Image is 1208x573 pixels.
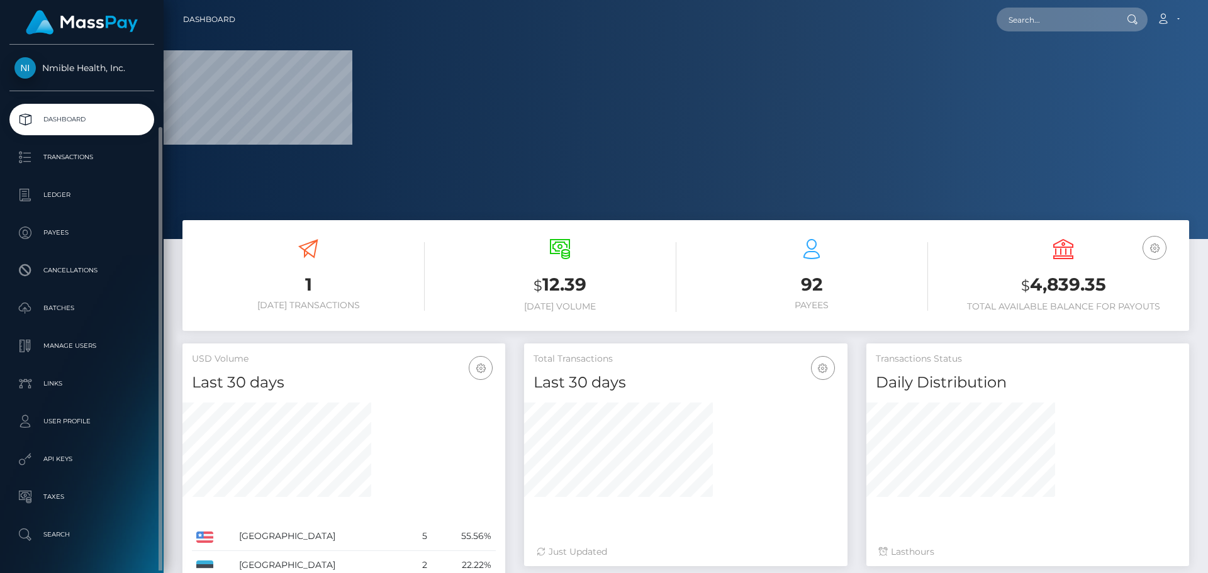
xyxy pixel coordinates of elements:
p: Manage Users [14,337,149,355]
a: Transactions [9,142,154,173]
h5: Total Transactions [534,353,837,365]
a: Payees [9,217,154,248]
a: Batches [9,292,154,324]
p: API Keys [14,450,149,469]
div: Just Updated [537,545,834,559]
td: 55.56% [432,522,496,551]
h4: Daily Distribution [876,372,1180,394]
img: MassPay Logo [26,10,138,35]
h3: 4,839.35 [947,272,1180,298]
h3: 1 [192,272,425,297]
p: Cancellations [14,261,149,280]
a: API Keys [9,443,154,475]
img: Nmible Health, Inc. [14,57,36,79]
a: Search [9,519,154,550]
td: 5 [408,522,431,551]
a: Dashboard [183,6,235,33]
h3: 92 [695,272,928,297]
a: Ledger [9,179,154,211]
span: Nmible Health, Inc. [9,62,154,74]
a: Links [9,368,154,399]
small: $ [534,277,542,294]
a: Taxes [9,481,154,513]
p: Links [14,374,149,393]
a: Cancellations [9,255,154,286]
p: Payees [14,223,149,242]
h4: Last 30 days [534,372,837,394]
h5: USD Volume [192,353,496,365]
p: User Profile [14,412,149,431]
p: Taxes [14,487,149,506]
h6: Payees [695,300,928,311]
h4: Last 30 days [192,372,496,394]
small: $ [1021,277,1030,294]
h6: [DATE] Transactions [192,300,425,311]
p: Ledger [14,186,149,204]
a: User Profile [9,406,154,437]
h5: Transactions Status [876,353,1180,365]
p: Search [14,525,149,544]
td: [GEOGRAPHIC_DATA] [235,522,408,551]
h6: [DATE] Volume [444,301,676,312]
p: Batches [14,299,149,318]
p: Dashboard [14,110,149,129]
img: EE.png [196,560,213,572]
p: Transactions [14,148,149,167]
div: Last hours [879,545,1177,559]
img: US.png [196,531,213,543]
h3: 12.39 [444,272,676,298]
input: Search... [997,8,1115,31]
a: Manage Users [9,330,154,362]
h6: Total Available Balance for Payouts [947,301,1180,312]
a: Dashboard [9,104,154,135]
